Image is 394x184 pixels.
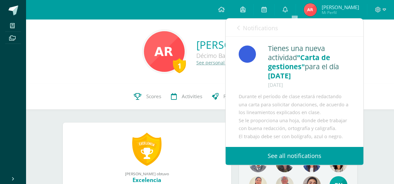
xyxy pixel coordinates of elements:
span: [DATE] [268,71,291,80]
a: [PERSON_NAME] [196,38,277,52]
div: [DATE] [268,80,350,89]
span: "Carta de gestiones" [268,53,330,71]
span: Mi Perfil [322,10,359,15]
a: See all notifications [226,147,363,165]
a: Scores [129,84,166,110]
div: Décimo Bachillerato A [196,52,277,59]
span: Notifications [243,24,278,32]
div: Tienes una nueva actividad para el día [268,44,350,89]
span: Activities [182,93,202,100]
img: c9bcb59223d60cba950dd4d66ce03bcc.png [304,3,317,16]
div: Durante el período de clase estará redactando una carta para solicitar donaciones, de acuerdo a l... [239,93,350,140]
a: Record [207,84,245,110]
img: faf5f5a2b7fe227ccba25f5665de0820.png [144,31,185,72]
div: Excelencia [69,176,225,184]
span: Scores [146,93,161,100]
a: See personal information… [196,59,255,66]
div: [PERSON_NAME] obtuvo [69,171,225,176]
span: Record [223,93,240,100]
span: [PERSON_NAME] [322,4,359,10]
div: 1 [173,58,186,73]
a: Activities [166,84,207,110]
